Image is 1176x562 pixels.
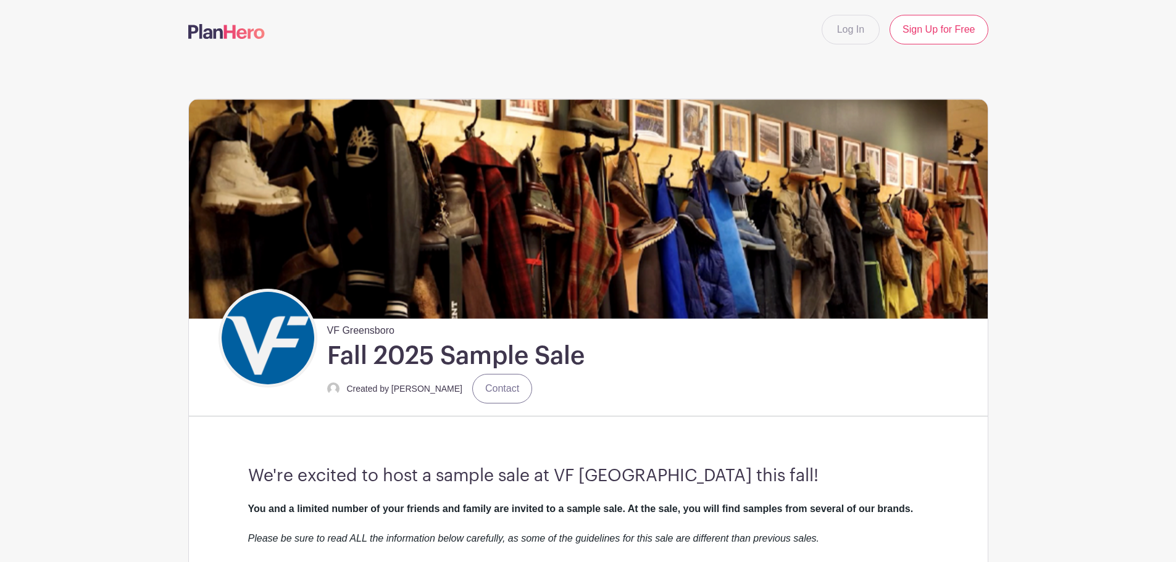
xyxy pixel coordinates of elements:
img: Sample%20Sale.png [189,99,988,318]
img: VF_Icon_FullColor_CMYK-small.png [222,292,314,384]
strong: You and a limited number of your friends and family are invited to a sample sale. At the sale, yo... [248,503,914,514]
a: Log In [822,15,880,44]
img: default-ce2991bfa6775e67f084385cd625a349d9dcbb7a52a09fb2fda1e96e2d18dcdb.png [327,382,340,395]
a: Sign Up for Free [890,15,988,44]
h1: Fall 2025 Sample Sale [327,341,585,371]
h3: We're excited to host a sample sale at VF [GEOGRAPHIC_DATA] this fall! [248,466,928,487]
span: VF Greensboro [327,318,394,338]
a: Contact [472,374,532,403]
em: Please be sure to read ALL the information below carefully, as some of the guidelines for this sa... [248,533,820,543]
img: logo-507f7623f17ff9eddc593b1ce0a138ce2505c220e1c5a4e2b4648c50719b7d32.svg [188,24,265,39]
small: Created by [PERSON_NAME] [347,384,463,394]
